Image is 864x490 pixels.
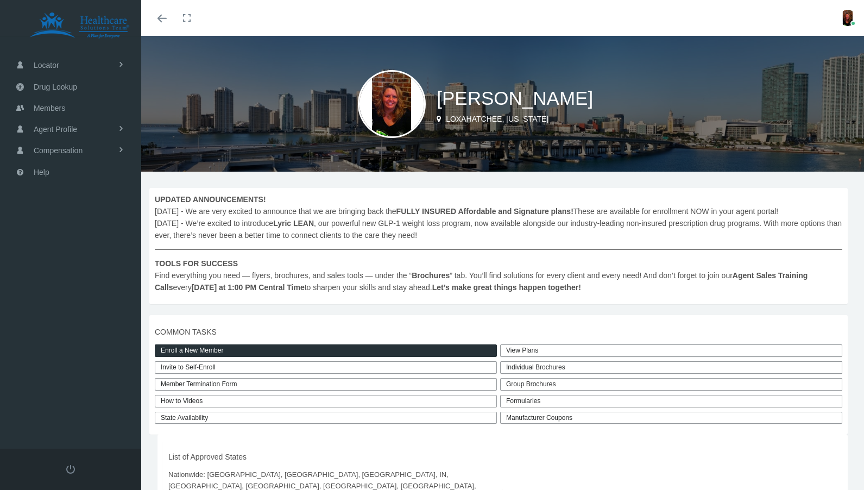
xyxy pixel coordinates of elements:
[446,115,548,123] span: Loxahatchee, [US_STATE]
[412,271,450,280] b: Brochures
[432,283,581,292] b: Let’s make great things happen together!
[500,378,842,391] div: Group Brochures
[155,259,238,268] b: TOOLS FOR SUCCESS
[396,207,573,216] b: FULLY INSURED Affordable and Signature plans!
[34,98,65,118] span: Members
[34,162,49,183] span: Help
[155,412,497,424] a: State Availability
[155,195,266,204] b: UPDATED ANNOUNCEMENTS!
[500,361,842,374] div: Individual Brochures
[500,395,842,407] div: Formularies
[358,70,426,138] img: S_Profile_Picture_10259.jpg
[500,344,842,357] a: View Plans
[155,193,842,293] span: [DATE] - We are very excited to announce that we are bringing back the These are available for en...
[155,395,497,407] a: How to Videos
[168,451,497,463] span: List of Approved States
[34,55,59,76] span: Locator
[34,119,77,140] span: Agent Profile
[192,283,305,292] b: [DATE] at 1:00 PM Central Time
[155,326,842,338] span: COMMON TASKS
[14,12,144,39] img: HEALTHCARE SOLUTIONS TEAM, LLC
[273,219,314,228] b: Lyric LEAN
[34,77,77,97] span: Drug Lookup
[155,378,497,391] a: Member Termination Form
[155,361,497,374] a: Invite to Self-Enroll
[437,87,593,109] span: [PERSON_NAME]
[840,10,856,26] img: S_Profile_Picture_10259.jpg
[500,412,842,424] a: Manufacturer Coupons
[155,344,497,357] a: Enroll a New Member
[34,140,83,161] span: Compensation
